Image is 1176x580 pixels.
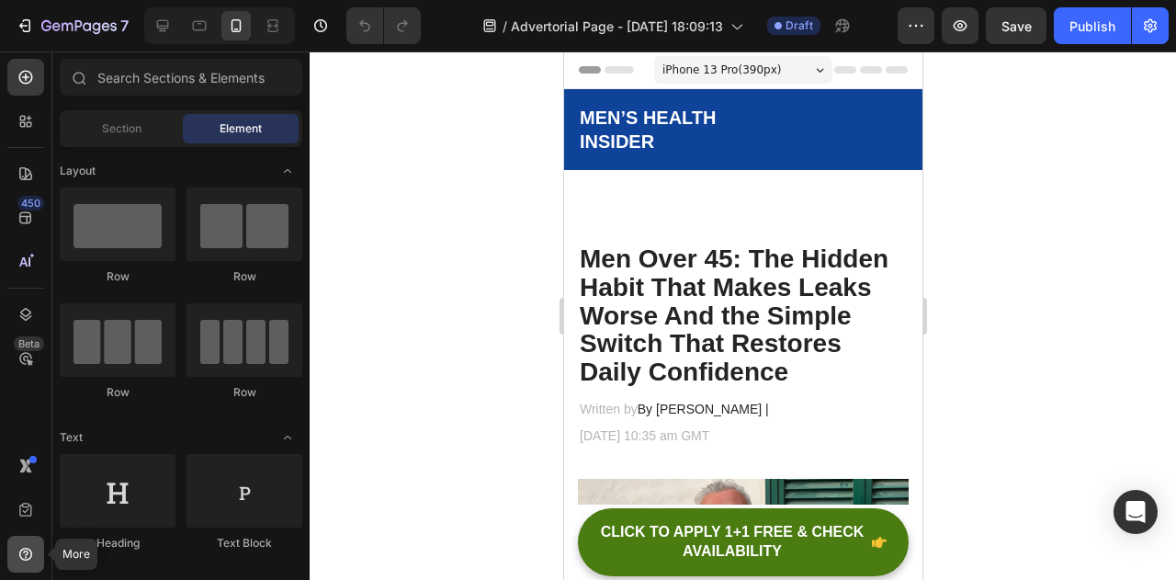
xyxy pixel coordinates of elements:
[503,17,507,36] span: /
[187,535,302,552] div: Text Block
[786,17,813,34] span: Draft
[60,59,302,96] input: Search Sections & Elements
[1054,7,1131,44] button: Publish
[36,472,300,510] p: CLICK TO APPLY 1+1 FREE & CHECK AVAILABILITY
[14,457,345,525] a: CLICK TO APPLY 1+1 FREE & CHECK AVAILABILITY
[102,120,141,137] span: Section
[60,429,83,446] span: Text
[273,423,302,452] span: Toggle open
[60,163,96,179] span: Layout
[273,156,302,186] span: Toggle open
[986,7,1046,44] button: Save
[1114,490,1158,534] div: Open Intercom Messenger
[7,7,137,44] button: 7
[187,384,302,401] div: Row
[511,17,723,36] span: Advertorial Page - [DATE] 18:09:13
[60,535,175,552] div: Heading
[14,336,44,351] div: Beta
[1069,17,1115,36] div: Publish
[564,51,922,580] iframe: Design area
[17,196,44,210] div: 450
[220,120,262,137] span: Element
[187,268,302,285] div: Row
[60,268,175,285] div: Row
[1001,18,1032,34] span: Save
[60,384,175,401] div: Row
[120,15,129,37] p: 7
[346,7,421,44] div: Undo/Redo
